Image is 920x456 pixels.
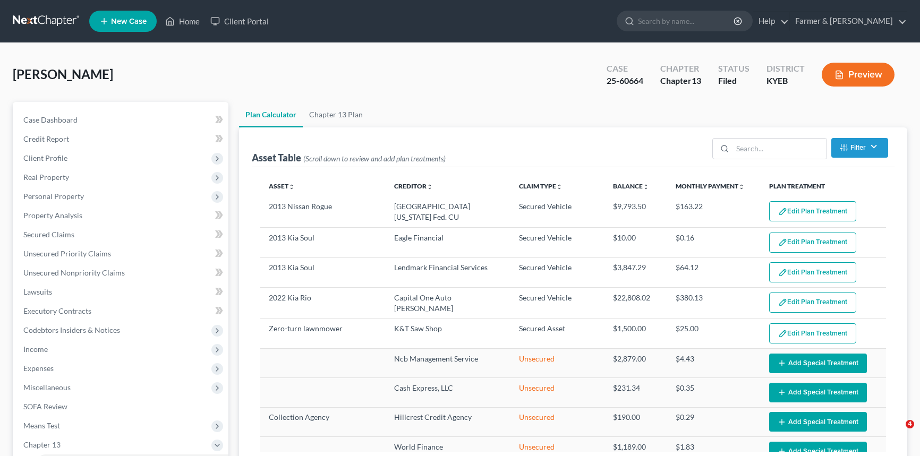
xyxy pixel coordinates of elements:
[23,421,60,430] span: Means Test
[160,12,205,31] a: Home
[386,348,511,377] td: Ncb Management Service
[15,244,228,263] a: Unsecured Priority Claims
[718,75,749,87] div: Filed
[790,12,907,31] a: Farmer & [PERSON_NAME]
[386,288,511,319] td: Capital One Auto [PERSON_NAME]
[510,348,604,377] td: Unsecured
[15,263,228,282] a: Unsecured Nonpriority Claims
[252,151,446,164] div: Asset Table
[667,319,761,348] td: $25.00
[769,354,867,373] button: Add Special Treatment
[15,302,228,321] a: Executory Contracts
[692,75,701,85] span: 13
[667,228,761,257] td: $0.16
[260,257,386,287] td: 2013 Kia Soul
[260,228,386,257] td: 2013 Kia Soul
[15,282,228,302] a: Lawsuits
[667,288,761,319] td: $380.13
[23,440,61,449] span: Chapter 13
[510,197,604,228] td: Secured Vehicle
[718,63,749,75] div: Status
[667,407,761,436] td: $0.29
[667,378,761,407] td: $0.35
[15,110,228,130] a: Case Dashboard
[660,75,701,87] div: Chapter
[23,287,52,296] span: Lawsuits
[778,207,787,216] img: edit-pencil-c1479a1de80d8dea1e2430c2f745a3c6a07e9d7aa2eeffe225670001d78357a8.svg
[386,378,511,407] td: Cash Express, LLC
[604,319,667,348] td: $1,500.00
[23,211,82,220] span: Property Analysis
[604,197,667,228] td: $9,793.50
[23,249,111,258] span: Unsecured Priority Claims
[15,225,228,244] a: Secured Claims
[660,63,701,75] div: Chapter
[13,66,113,82] span: [PERSON_NAME]
[766,63,805,75] div: District
[111,18,147,25] span: New Case
[510,228,604,257] td: Secured Vehicle
[15,397,228,416] a: SOFA Review
[23,345,48,354] span: Income
[510,319,604,348] td: Secured Asset
[23,230,74,239] span: Secured Claims
[260,288,386,319] td: 2022 Kia Rio
[732,139,827,159] input: Search...
[23,173,69,182] span: Real Property
[510,257,604,287] td: Secured Vehicle
[556,184,563,190] i: unfold_more
[769,292,856,313] button: Edit Plan Treatment
[394,182,433,190] a: Creditorunfold_more
[386,197,511,228] td: [GEOGRAPHIC_DATA][US_STATE] Fed. CU
[23,153,67,162] span: Client Profile
[643,184,649,190] i: unfold_more
[906,420,914,428] span: 4
[769,201,856,221] button: Edit Plan Treatment
[604,288,667,319] td: $22,808.02
[831,138,888,158] button: Filter
[260,407,386,436] td: Collection Agency
[23,364,54,373] span: Expenses
[288,184,295,190] i: unfold_more
[519,182,563,190] a: Claim Typeunfold_more
[604,348,667,377] td: $2,879.00
[239,102,303,127] a: Plan Calculator
[23,402,67,411] span: SOFA Review
[769,383,867,402] button: Add Special Treatment
[23,268,125,277] span: Unsecured Nonpriority Claims
[269,182,295,190] a: Assetunfold_more
[769,233,856,253] button: Edit Plan Treatment
[15,206,228,225] a: Property Analysis
[510,288,604,319] td: Secured Vehicle
[778,268,787,277] img: edit-pencil-c1479a1de80d8dea1e2430c2f745a3c6a07e9d7aa2eeffe225670001d78357a8.svg
[386,228,511,257] td: Eagle Financial
[769,323,856,343] button: Edit Plan Treatment
[23,115,78,124] span: Case Dashboard
[386,407,511,436] td: Hillcrest Credit Agency
[769,412,867,432] button: Add Special Treatment
[386,319,511,348] td: K&T Saw Shop
[510,378,604,407] td: Unsecured
[23,325,120,334] span: Codebtors Insiders & Notices
[205,12,274,31] a: Client Portal
[769,262,856,282] button: Edit Plan Treatment
[753,12,789,31] a: Help
[667,348,761,377] td: $4.43
[510,407,604,436] td: Unsecured
[667,257,761,287] td: $64.12
[303,102,369,127] a: Chapter 13 Plan
[260,319,386,348] td: Zero-turn lawnmower
[638,11,735,31] input: Search by name...
[766,75,805,87] div: KYEB
[23,306,91,315] span: Executory Contracts
[604,407,667,436] td: $190.00
[738,184,745,190] i: unfold_more
[604,228,667,257] td: $10.00
[260,197,386,228] td: 2013 Nissan Rogue
[884,420,909,445] iframe: Intercom live chat
[676,182,745,190] a: Monthly Paymentunfold_more
[607,75,643,87] div: 25-60664
[778,329,787,338] img: edit-pencil-c1479a1de80d8dea1e2430c2f745a3c6a07e9d7aa2eeffe225670001d78357a8.svg
[667,197,761,228] td: $163.22
[613,182,649,190] a: Balanceunfold_more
